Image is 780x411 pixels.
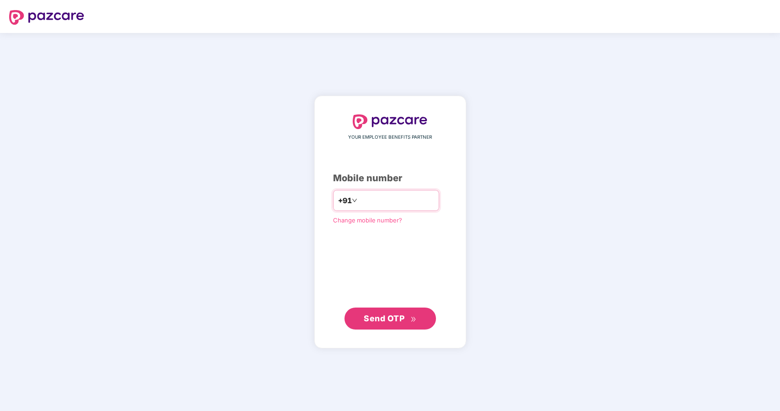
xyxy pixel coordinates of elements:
span: Send OTP [364,314,404,323]
span: double-right [410,316,416,322]
a: Change mobile number? [333,216,402,224]
div: Mobile number [333,171,447,185]
span: down [352,198,357,203]
img: logo [9,10,84,25]
span: YOUR EMPLOYEE BENEFITS PARTNER [348,134,432,141]
span: +91 [338,195,352,206]
button: Send OTPdouble-right [344,308,436,330]
img: logo [353,114,428,129]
